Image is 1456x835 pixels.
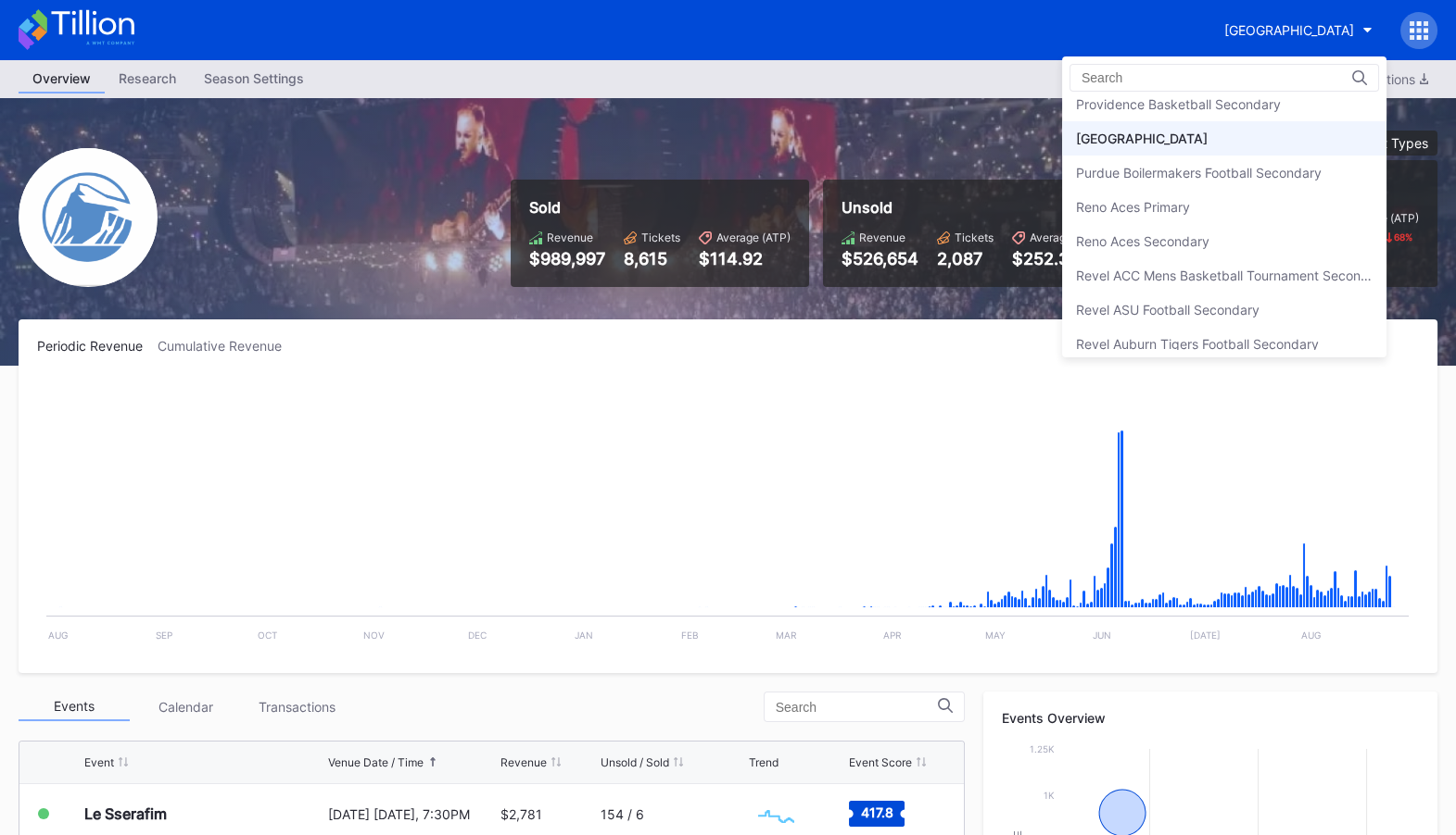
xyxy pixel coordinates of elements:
[1076,165,1322,181] div: Purdue Boilermakers Football Secondary
[1076,268,1373,283] div: Revel ACC Mens Basketball Tournament Secondary
[1082,70,1244,85] input: Search
[1076,233,1209,249] div: Reno Aces Secondary
[1076,96,1281,112] div: Providence Basketball Secondary
[1076,199,1190,215] div: Reno Aces Primary
[1076,336,1319,352] div: Revel Auburn Tigers Football Secondary
[1076,131,1208,146] div: [GEOGRAPHIC_DATA]
[1076,302,1260,318] div: Revel ASU Football Secondary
